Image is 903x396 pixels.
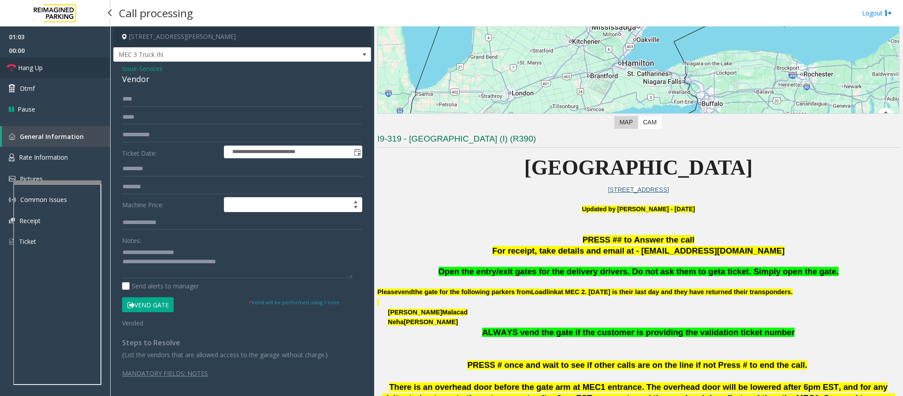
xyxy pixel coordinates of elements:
span: Decrease value [349,205,362,212]
a: [STREET_ADDRESS] [608,186,669,193]
span: MEC 3 Truck IN [114,48,320,62]
span: a ticket. Simply open the gate. [721,267,838,276]
img: 'icon' [9,133,15,140]
label: Send alerts to manager [122,281,199,291]
span: ALWAYS vend the gate if the customer is providing the validation ticket number [482,328,795,337]
span: Pause [18,105,35,114]
img: 'icon' [9,176,15,182]
span: Pictures [20,175,43,183]
span: [PERSON_NAME] [404,318,458,326]
img: logout [885,8,892,18]
span: MANDATORY FIELDS: NOTES [122,369,208,377]
h4: [STREET_ADDRESS][PERSON_NAME] [113,26,371,47]
img: 'icon' [9,196,16,203]
h3: I9-319 - [GEOGRAPHIC_DATA] (I) (R390) [377,133,899,148]
label: Map [614,116,638,129]
span: [PERSON_NAME] [388,309,442,316]
span: - [137,64,163,73]
img: 'icon' [9,238,15,246]
label: CAM [638,116,662,129]
a: General Information [2,126,110,147]
span: vend [398,288,413,296]
h4: Steps to Resolve [122,339,362,347]
label: Notes: [122,233,141,245]
span: PRESS ## to Answer the call [583,235,695,244]
button: Vend Gate [122,297,174,312]
span: Please [377,288,398,295]
h3: Call processing [115,2,197,24]
span: Vended [122,319,143,327]
span: Rate Information [19,153,68,161]
img: 'icon' [9,218,15,224]
span: Neha [388,318,404,325]
span: Issue [122,64,137,73]
span: Loadlink [531,288,557,296]
div: Vendor [122,73,362,85]
span: [GEOGRAPHIC_DATA] [524,156,753,179]
p: {List the vendors that are allowed access to the garage without charge.} [122,350,362,359]
span: Hang Up [18,63,43,72]
label: Machine Price: [120,197,222,212]
span: at MEC 2. [DATE] is their last day and they have returned their transponders. [557,288,792,295]
span: Services [139,64,163,73]
label: Ticket Date: [120,146,222,159]
span: Open the entry/exit gates for the delivery drivers. Do not ask them to get [438,267,721,276]
span: Toggle popup [352,146,362,158]
b: Updated by [PERSON_NAME] - [DATE] [582,205,695,213]
img: 'icon' [9,153,15,161]
span: the gate for the following parkers from [413,288,531,295]
span: General Information [20,132,84,141]
a: Logout [862,8,892,18]
button: Map camera controls [877,108,895,125]
span: For receipt, take details and email at - [EMAIL_ADDRESS][DOMAIN_NAME] [492,246,784,255]
small: Vend will be performed using 1 tone [249,299,339,306]
span: Dtmf [20,84,35,93]
span: Increase value [349,198,362,205]
span: PRESS # once and wait to see if other calls are on the line if not Press # to end the call. [467,360,807,370]
span: Malacad [442,309,468,316]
